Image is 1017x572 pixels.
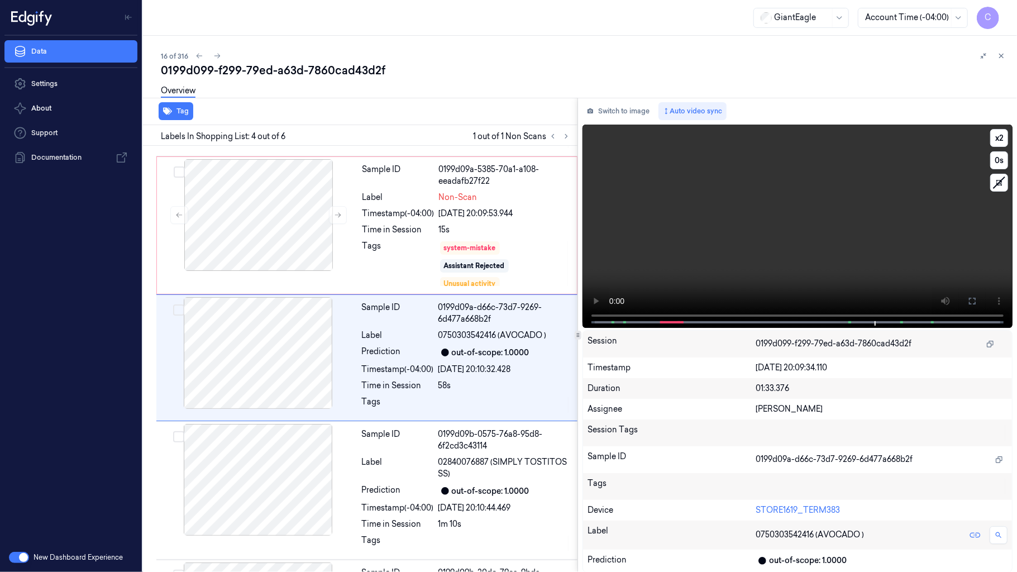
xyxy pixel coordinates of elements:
span: 0750303542416 (AVOCADO ) [756,529,864,541]
a: Support [4,122,137,144]
button: Select row [173,304,184,316]
div: Label [362,456,434,480]
a: Overview [161,85,195,98]
div: Session Tags [588,424,756,442]
button: C [977,7,999,29]
span: 1 out of 1 Non Scans [473,130,573,143]
div: Prediction [588,554,756,568]
div: Tags [362,535,434,552]
span: 0199d09a-d66c-73d7-9269-6d477a668b2f [756,454,913,465]
div: Timestamp (-04:00) [362,364,434,375]
button: Tag [159,102,193,120]
div: Label [362,192,435,203]
div: Tags [362,396,434,414]
button: About [4,97,137,120]
div: [DATE] 20:09:53.944 [439,208,570,220]
div: 0199d09a-d66c-73d7-9269-6d477a668b2f [438,302,571,325]
button: Select row [173,431,184,442]
div: Sample ID [362,164,435,187]
div: [DATE] 20:10:32.428 [438,364,571,375]
div: 15s [439,224,570,236]
div: [PERSON_NAME] [756,403,1008,415]
div: Session [588,335,756,353]
div: Label [588,525,756,545]
div: [DATE] 20:09:34.110 [756,362,1008,374]
span: 0750303542416 (AVOCADO ) [438,330,547,341]
span: 16 of 316 [161,51,188,61]
div: 1m 10s [438,518,571,530]
div: 58s [438,380,571,392]
span: Labels In Shopping List: 4 out of 6 [161,131,285,142]
div: STORE1619_TERM383 [756,504,1008,516]
div: Unusual activity [444,279,496,289]
button: x2 [990,129,1008,147]
div: out-of-scope: 1.0000 [452,485,529,497]
div: 0199d09a-5385-70a1-a108-eeadafb27f22 [439,164,570,187]
div: Tags [588,478,756,495]
button: Toggle Navigation [120,8,137,26]
button: 0s [990,151,1008,169]
button: Auto video sync [658,102,727,120]
div: Tags [362,240,435,287]
div: Timestamp (-04:00) [362,208,435,220]
button: Switch to image [582,102,654,120]
div: 01:33.376 [756,383,1008,394]
div: Duration [588,383,756,394]
div: Time in Session [362,380,434,392]
div: Sample ID [588,451,756,469]
span: 02840076887 (SIMPLY TOSTITOS SS) [438,456,571,480]
div: [DATE] 20:10:44.469 [438,502,571,514]
span: 0199d099-f299-79ed-a63d-7860cad43d2f [756,338,911,350]
div: Time in Session [362,224,435,236]
div: Sample ID [362,428,434,452]
a: Data [4,40,137,63]
div: out-of-scope: 1.0000 [452,347,529,359]
div: Timestamp [588,362,756,374]
div: Time in Session [362,518,434,530]
a: Settings [4,73,137,95]
div: Assignee [588,403,756,415]
div: system-mistake [444,243,496,253]
a: Documentation [4,146,137,169]
div: Timestamp (-04:00) [362,502,434,514]
div: out-of-scope: 1.0000 [769,555,847,566]
span: Non-Scan [439,192,478,203]
div: Label [362,330,434,341]
button: Select row [174,166,185,178]
div: 0199d09b-0575-76a8-95d8-6f2cd3c43114 [438,428,571,452]
div: Device [588,504,756,516]
div: Assistant Rejected [444,261,505,271]
div: 0199d099-f299-79ed-a63d-7860cad43d2f [161,63,1008,78]
div: Sample ID [362,302,434,325]
div: Prediction [362,484,434,498]
div: Prediction [362,346,434,359]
